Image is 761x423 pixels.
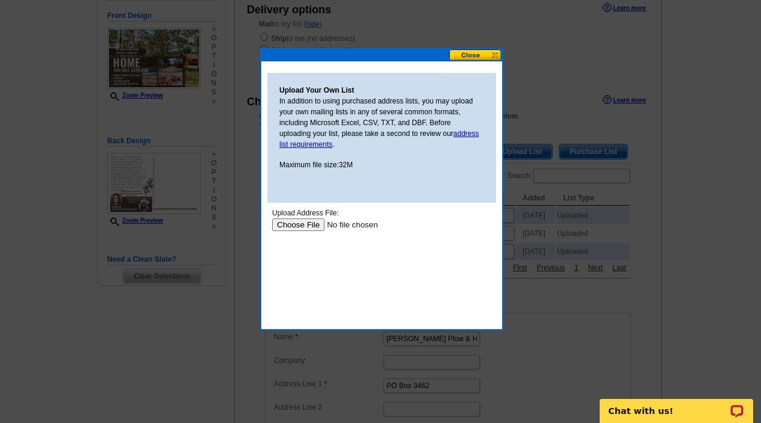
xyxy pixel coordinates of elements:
strong: Upload Your Own List [279,86,354,94]
span: 32M [339,161,353,169]
p: In addition to using purchased address lists, you may upload your own mailing lists in any of sev... [279,96,484,150]
iframe: LiveChat chat widget [592,385,761,423]
div: Upload Address File: [5,5,224,16]
p: Maximum file size: [279,159,484,170]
